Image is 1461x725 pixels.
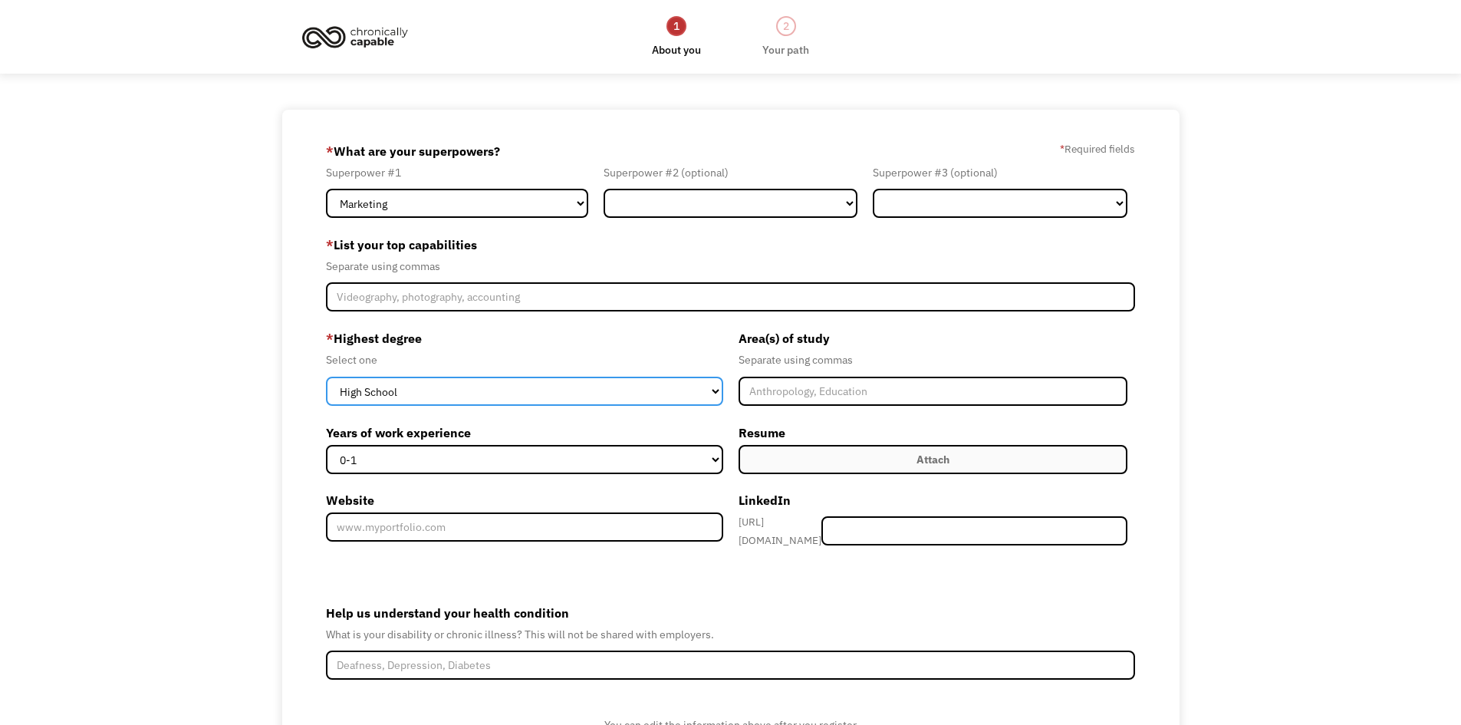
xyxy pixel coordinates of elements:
div: Separate using commas [739,351,1128,369]
div: About you [652,41,701,59]
input: Videography, photography, accounting [326,282,1136,311]
div: Superpower #3 (optional) [873,163,1127,182]
label: LinkedIn [739,488,1128,512]
div: 1 [666,16,686,36]
label: Attach [739,445,1128,474]
label: Help us understand your health condition [326,601,1136,625]
div: Superpower #2 (optional) [604,163,858,182]
div: [URL][DOMAIN_NAME] [739,512,822,549]
div: Select one [326,351,723,369]
div: Separate using commas [326,257,1136,275]
img: Chronically Capable logo [298,20,413,54]
a: 2Your path [762,15,809,59]
label: Highest degree [326,326,723,351]
label: Years of work experience [326,420,723,445]
input: Deafness, Depression, Diabetes [326,651,1136,680]
label: Website [326,488,723,512]
input: Anthropology, Education [739,377,1128,406]
div: Your path [762,41,809,59]
div: 2 [776,16,796,36]
a: 1About you [652,15,701,59]
label: List your top capabilities [326,232,1136,257]
label: What are your superpowers? [326,139,500,163]
input: www.myportfolio.com [326,512,723,542]
div: Attach [916,450,949,469]
label: Area(s) of study [739,326,1128,351]
div: Superpower #1 [326,163,588,182]
label: Required fields [1060,140,1135,158]
div: What is your disability or chronic illness? This will not be shared with employers. [326,625,1136,644]
label: Resume [739,420,1128,445]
